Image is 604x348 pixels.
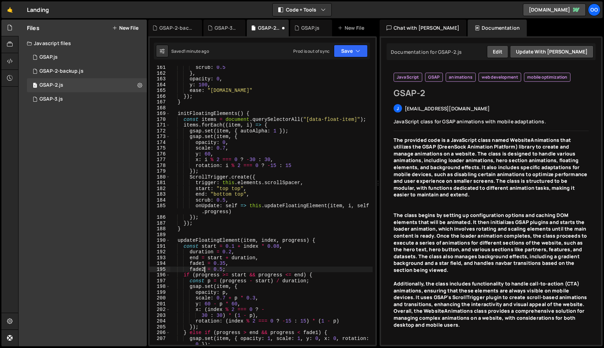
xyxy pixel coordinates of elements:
[394,137,587,198] strong: The provided code is a JavaScript class named WebsiteAnimations that utilizes the GSAP (GreenSock...
[273,3,331,16] button: Code + Tools
[428,74,440,80] span: GSAP
[27,6,49,14] div: Landing
[39,82,63,88] div: GSAP-2.js
[150,174,170,180] div: 180
[150,226,170,232] div: 188
[150,99,170,105] div: 167
[394,87,589,99] h2: GSAP-2
[112,25,138,31] button: New File
[468,20,527,36] div: Documentation
[150,76,170,82] div: 163
[150,295,170,301] div: 200
[397,74,419,80] span: JavaScript
[150,255,170,261] div: 193
[150,117,170,123] div: 170
[482,74,518,80] span: web development
[449,74,473,80] span: animations
[150,151,170,157] div: 176
[150,232,170,238] div: 189
[27,24,39,32] h2: Files
[334,45,368,57] button: Save
[27,92,147,106] div: 15183/41658.js
[150,82,170,88] div: 164
[27,50,147,64] div: 15183/39805.js
[394,118,546,125] span: JavaScript class for GSAP animations with mobile adaptations.
[150,88,170,94] div: 165
[150,163,170,169] div: 178
[150,267,170,273] div: 195
[150,191,170,197] div: 183
[19,36,147,50] div: Javascript files
[150,290,170,296] div: 199
[150,272,170,278] div: 196
[150,145,170,151] div: 175
[588,3,601,16] a: OO
[397,106,399,111] span: j
[150,65,170,71] div: 161
[150,307,170,313] div: 202
[510,45,594,58] button: Update with [PERSON_NAME]
[258,24,280,31] div: GSAP-2.js
[150,261,170,267] div: 194
[487,45,508,58] button: Edit
[150,318,170,324] div: 204
[301,24,319,31] div: GSAP.js
[171,48,209,54] div: Saved
[150,168,170,174] div: 179
[150,278,170,284] div: 197
[150,330,170,336] div: 206
[150,313,170,319] div: 203
[39,68,84,74] div: GSAP-2-backup.js
[27,64,147,78] div: 15183/42435.js
[338,24,367,31] div: New File
[1,1,19,18] a: 🤙
[389,49,462,55] div: Documentation for GSAP-2.js
[150,220,170,226] div: 187
[150,134,170,140] div: 173
[293,48,330,54] div: Prod is out of sync
[523,3,586,16] a: [DOMAIN_NAME]
[150,215,170,220] div: 186
[405,105,490,112] span: [EMAIL_ADDRESS][DOMAIN_NAME]
[33,83,37,89] span: 1
[39,96,63,102] div: GSAP-3.js
[150,128,170,134] div: 172
[150,157,170,163] div: 177
[184,48,209,54] div: 1 minute ago
[150,94,170,100] div: 166
[150,336,170,347] div: 207
[150,284,170,290] div: 198
[150,140,170,146] div: 174
[150,238,170,244] div: 190
[150,324,170,330] div: 205
[150,186,170,192] div: 182
[150,180,170,186] div: 181
[150,244,170,249] div: 191
[394,280,587,328] strong: Additionally, the class includes functionality to handle call-to-action (CTA) animations, ensurin...
[159,24,194,31] div: GSAP-2-backup.js
[150,71,170,77] div: 162
[150,249,170,255] div: 192
[150,122,170,128] div: 171
[150,111,170,117] div: 169
[150,105,170,111] div: 168
[27,78,147,92] div: 15183/40971.js
[215,24,237,31] div: GSAP-3.js
[150,301,170,307] div: 201
[150,203,170,215] div: 185
[394,212,587,273] strong: The class begins by setting up configuration options and caching DOM elements that will be animat...
[39,54,58,60] div: GSAP.js
[380,20,466,36] div: Chat with [PERSON_NAME]
[527,74,567,80] span: mobile optimization
[150,197,170,203] div: 184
